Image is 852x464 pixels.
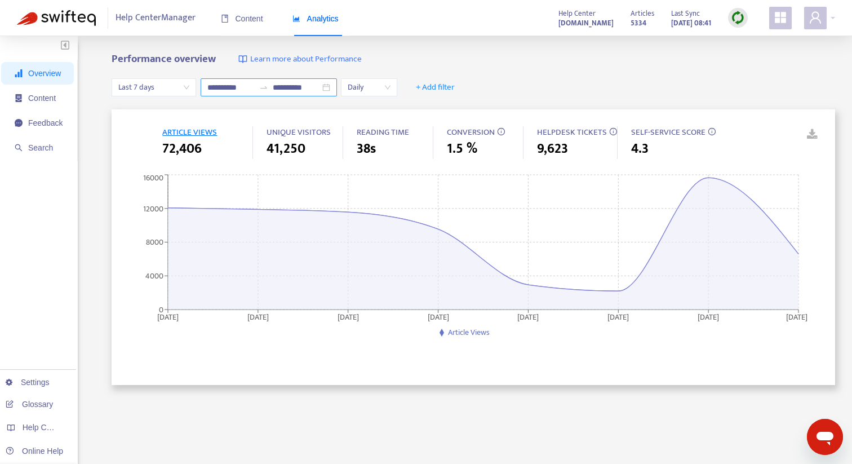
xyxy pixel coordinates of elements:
[447,125,495,139] span: CONVERSION
[631,7,654,20] span: Articles
[447,139,477,159] span: 1.5 %
[608,310,629,323] tspan: [DATE]
[807,419,843,455] iframe: Button to launch messaging window
[28,118,63,127] span: Feedback
[6,447,63,456] a: Online Help
[28,94,56,103] span: Content
[162,125,217,139] span: ARTICLE VIEWS
[357,125,409,139] span: READING TIME
[146,236,163,249] tspan: 8000
[28,143,53,152] span: Search
[671,7,700,20] span: Last Sync
[809,11,822,24] span: user
[259,83,268,92] span: swap-right
[558,16,614,29] a: [DOMAIN_NAME]
[338,310,359,323] tspan: [DATE]
[17,10,96,26] img: Swifteq
[112,50,216,68] b: Performance overview
[631,17,646,29] strong: 5334
[247,310,269,323] tspan: [DATE]
[267,139,305,159] span: 41,250
[348,79,390,96] span: Daily
[428,310,449,323] tspan: [DATE]
[159,303,163,316] tspan: 0
[631,139,649,159] span: 4.3
[631,125,705,139] span: SELF-SERVICE SCORE
[143,202,163,215] tspan: 12000
[145,269,163,282] tspan: 4000
[118,79,189,96] span: Last 7 days
[786,310,807,323] tspan: [DATE]
[518,310,539,323] tspan: [DATE]
[116,7,196,29] span: Help Center Manager
[162,139,202,159] span: 72,406
[774,11,787,24] span: appstore
[23,423,69,432] span: Help Centers
[6,378,50,387] a: Settings
[357,139,376,159] span: 38s
[292,15,300,23] span: area-chart
[416,81,455,94] span: + Add filter
[28,69,61,78] span: Overview
[15,94,23,102] span: container
[15,69,23,77] span: signal
[157,310,179,323] tspan: [DATE]
[698,310,720,323] tspan: [DATE]
[671,17,711,29] strong: [DATE] 08:41
[221,14,263,23] span: Content
[15,144,23,152] span: search
[221,15,229,23] span: book
[731,11,745,25] img: sync.dc5367851b00ba804db3.png
[250,53,362,66] span: Learn more about Performance
[267,125,331,139] span: UNIQUE VISITORS
[259,83,268,92] span: to
[558,7,596,20] span: Help Center
[238,53,362,66] a: Learn more about Performance
[292,14,339,23] span: Analytics
[448,326,490,339] span: Article Views
[143,171,163,184] tspan: 16000
[537,125,607,139] span: HELPDESK TICKETS
[238,55,247,64] img: image-link
[6,400,53,409] a: Glossary
[558,17,614,29] strong: [DOMAIN_NAME]
[537,139,568,159] span: 9,623
[15,119,23,127] span: message
[407,78,463,96] button: + Add filter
